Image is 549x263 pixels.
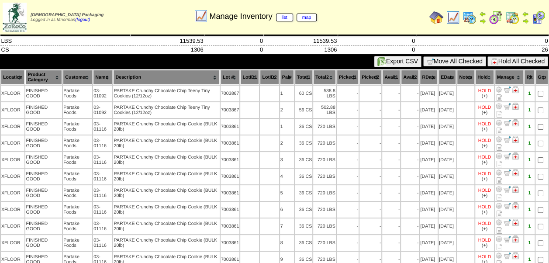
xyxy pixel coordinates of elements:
td: 03-01116 [93,218,112,234]
th: Customer [63,70,92,85]
td: 03-01116 [93,152,112,168]
img: Move [504,186,511,193]
th: Description [113,70,219,85]
td: 03-01116 [93,135,112,151]
td: Partake Foods [63,169,92,184]
th: Name [93,70,112,85]
th: Notes [457,70,474,85]
th: Avail2 [401,70,419,85]
img: arrowleft.gif [479,10,486,17]
th: Product Category [25,70,62,85]
td: [DATE] [420,86,438,101]
div: (+) [482,93,487,99]
div: HOLD [478,88,491,93]
td: 7003867 [221,102,240,118]
td: PARTAKE Crunchy Chocolate Chip Cookie (BULK 20lb) [113,235,219,251]
a: (logout) [75,17,90,22]
img: hold.gif [491,58,498,65]
div: 1 [525,157,534,163]
td: 720 LBS [313,119,336,135]
td: 0 [204,37,264,45]
th: Plt [524,70,535,85]
img: Manage Hold [512,86,519,93]
td: [DATE] [439,235,456,251]
img: calendarinout.gif [505,10,519,24]
img: Move [504,119,511,126]
div: 1 [525,240,534,246]
td: 720 LBS [313,169,336,184]
img: Move [504,152,511,159]
td: - [401,135,419,151]
td: 7003861 [221,235,240,251]
td: 3 [280,152,294,168]
td: CS [0,45,131,54]
td: FINISHED GOOD [25,152,62,168]
img: Move [504,169,511,176]
td: 720 LBS [313,152,336,168]
td: - [382,169,400,184]
td: 1306 [264,45,338,54]
i: Note [497,227,502,234]
td: 1 [280,119,294,135]
td: 36 CS [295,135,313,151]
td: - [401,185,419,201]
td: [DATE] [420,185,438,201]
td: - [382,218,400,234]
span: Logged in as Mnorman [31,13,104,22]
td: - [337,235,359,251]
img: Manage Hold [512,202,519,209]
img: Move [504,252,511,259]
img: Adjust [495,136,502,143]
td: [DATE] [420,135,438,151]
td: [DATE] [439,169,456,184]
td: - [401,102,419,118]
img: arrowleft.gif [522,10,529,17]
td: 720 LBS [313,202,336,218]
th: Avail1 [382,70,400,85]
td: FINISHED GOOD [25,235,62,251]
td: [DATE] [420,152,438,168]
td: 11539.53 [130,37,204,45]
img: Manage Hold [512,186,519,193]
td: - [337,218,359,234]
div: (+) [482,176,487,182]
img: Manage Hold [512,152,519,159]
img: Manage Hold [512,103,519,110]
td: 4 [280,169,294,184]
td: [DATE] [439,185,456,201]
span: Manage Inventory [209,12,317,21]
img: Adjust [495,152,502,159]
td: - [359,169,381,184]
td: 2 [280,102,294,118]
td: - [382,86,400,101]
td: - [401,119,419,135]
th: Lot # [221,70,240,85]
td: [DATE] [439,202,456,218]
td: XFLOOR [1,119,24,135]
td: - [382,102,400,118]
a: map [297,14,317,21]
div: HOLD [478,221,491,226]
th: Total1 [295,70,313,85]
td: XFLOOR [1,218,24,234]
td: [DATE] [420,102,438,118]
td: 6 [280,202,294,218]
img: calendarblend.gif [489,10,503,24]
th: Hold [475,70,494,85]
td: - [401,152,419,168]
div: 1 [525,107,534,113]
td: FINISHED GOOD [25,102,62,118]
td: XFLOOR [1,152,24,168]
td: XFLOOR [1,185,24,201]
img: Move [504,136,511,143]
td: 7003861 [221,202,240,218]
img: Move [504,219,511,226]
td: - [359,218,381,234]
img: Manage Hold [512,235,519,242]
button: Move All Checked [423,56,486,66]
div: 1 [525,257,534,262]
td: Partake Foods [63,102,92,118]
img: excel.gif [377,57,386,66]
td: Partake Foods [63,135,92,151]
td: - [401,218,419,234]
